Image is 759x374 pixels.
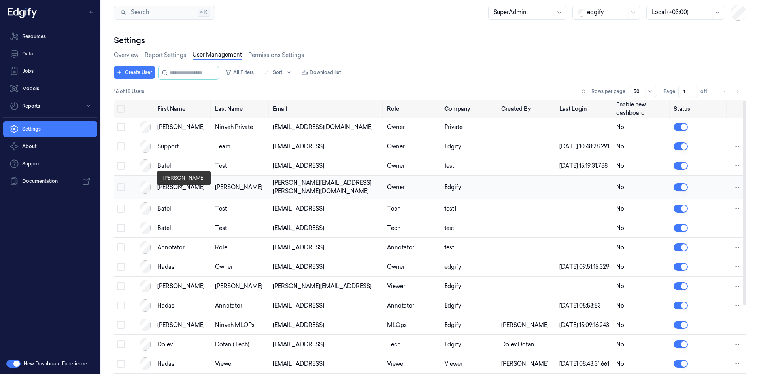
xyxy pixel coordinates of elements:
[387,243,438,252] div: Annotator
[444,340,495,349] div: Edgify
[700,88,713,95] span: of 1
[444,302,495,310] div: Edgify
[157,123,209,131] div: [PERSON_NAME]
[273,224,380,232] div: [EMAIL_ADDRESS]
[215,321,266,329] div: Ninveh MLOPs
[441,100,498,118] th: Company
[559,263,610,271] div: [DATE] 09:51:15.329
[444,243,495,252] div: test
[3,139,97,154] button: About
[273,179,380,196] div: [PERSON_NAME][EMAIL_ADDRESS][PERSON_NAME][DOMAIN_NAME]
[616,321,667,329] div: No
[670,100,727,118] th: Status
[215,360,266,368] div: Viewer
[384,100,441,118] th: Role
[616,162,667,170] div: No
[616,123,667,131] div: No
[3,173,97,189] a: Documentation
[616,142,667,151] div: No
[117,243,125,251] button: Select row
[215,263,266,271] div: Owner
[273,360,380,368] div: [EMAIL_ADDRESS]
[444,205,495,213] div: test1
[273,142,380,151] div: [EMAIL_ADDRESS]
[273,263,380,271] div: [EMAIL_ADDRESS]
[157,243,209,252] div: annotator
[387,360,438,368] div: Viewer
[145,51,186,59] a: Report Settings
[501,340,553,349] div: Dolev Dotan
[157,183,209,192] div: [PERSON_NAME]
[114,88,144,95] span: 16 of 18 Users
[114,6,215,20] button: Search⌘K
[215,162,266,170] div: test
[444,282,495,290] div: Edgify
[273,302,380,310] div: [EMAIL_ADDRESS]
[387,224,438,232] div: Tech
[157,360,209,368] div: Hadas
[444,162,495,170] div: test
[157,205,209,213] div: batel
[387,263,438,271] div: Owner
[117,205,125,213] button: Select row
[215,302,266,310] div: Annotator
[273,205,380,213] div: [EMAIL_ADDRESS]
[559,142,610,151] div: [DATE] 10:48:28.291
[117,123,125,131] button: Select row
[215,340,266,349] div: Dotan (Tech)
[387,321,438,329] div: MLOps
[273,162,380,170] div: [EMAIL_ADDRESS]
[117,183,125,191] button: Select row
[3,121,97,137] a: Settings
[387,205,438,213] div: Tech
[559,162,610,170] div: [DATE] 15:19:31.788
[3,156,97,172] a: Support
[444,263,495,271] div: edgify
[157,282,209,290] div: [PERSON_NAME]
[3,28,97,44] a: Resources
[591,88,625,95] p: Rows per page
[114,51,138,59] a: Overview
[616,183,667,192] div: No
[117,142,125,150] button: Select row
[616,282,667,290] div: No
[559,360,610,368] div: [DATE] 08:43:31.661
[114,35,746,46] div: Settings
[387,142,438,151] div: Owner
[215,243,266,252] div: role
[114,66,155,79] button: Create User
[387,340,438,349] div: Tech
[157,142,209,151] div: Support
[215,142,266,151] div: Team
[3,81,97,97] a: Models
[559,302,610,310] div: [DATE] 08:53:53
[273,340,380,349] div: [EMAIL_ADDRESS]
[298,66,344,79] button: Download list
[117,340,125,348] button: Select row
[85,6,97,19] button: Toggle Navigation
[498,100,556,118] th: Created By
[128,8,149,17] span: Search
[154,100,212,118] th: First Name
[387,123,438,131] div: Owner
[273,123,380,131] div: [EMAIL_ADDRESS][DOMAIN_NAME]
[215,224,266,232] div: test
[117,321,125,329] button: Select row
[616,243,667,252] div: No
[215,205,266,213] div: test
[3,46,97,62] a: Data
[501,321,553,329] div: [PERSON_NAME]
[3,98,97,114] button: Reports
[663,88,675,95] span: Page
[444,224,495,232] div: test
[273,282,380,290] div: [PERSON_NAME][EMAIL_ADDRESS]
[117,282,125,290] button: Select row
[444,123,495,131] div: Private
[616,205,667,213] div: No
[157,162,209,170] div: Batel
[556,100,614,118] th: Last Login
[157,263,209,271] div: Hadas
[117,302,125,309] button: Select row
[444,321,495,329] div: Edgify
[117,162,125,170] button: Select row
